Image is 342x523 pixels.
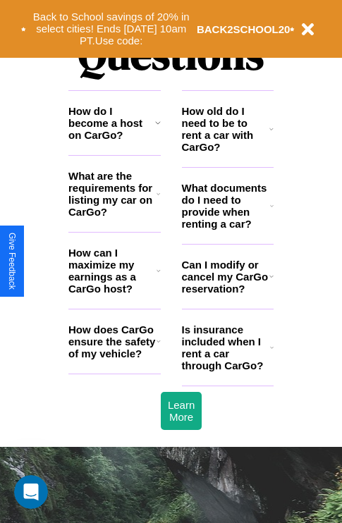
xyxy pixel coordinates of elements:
h3: How does CarGo ensure the safety of my vehicle? [68,324,157,359]
button: Back to School savings of 20% in select cities! Ends [DATE] 10am PT.Use code: [26,7,197,51]
button: Learn More [161,392,202,430]
iframe: Intercom live chat [14,475,48,509]
h3: Is insurance included when I rent a car through CarGo? [182,324,270,371]
b: BACK2SCHOOL20 [197,23,291,35]
h3: How do I become a host on CarGo? [68,105,155,141]
div: Give Feedback [7,233,17,290]
h3: What are the requirements for listing my car on CarGo? [68,170,157,218]
h3: Can I modify or cancel my CarGo reservation? [182,259,269,295]
h3: How can I maximize my earnings as a CarGo host? [68,247,157,295]
h3: How old do I need to be to rent a car with CarGo? [182,105,270,153]
h3: What documents do I need to provide when renting a car? [182,182,271,230]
